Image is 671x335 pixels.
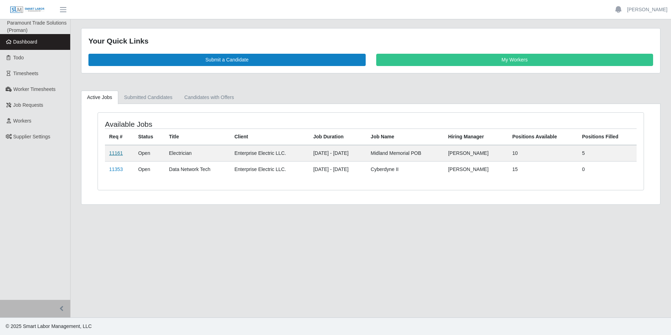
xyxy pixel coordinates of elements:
[309,129,367,145] th: Job Duration
[230,129,309,145] th: Client
[178,91,240,104] a: Candidates with Offers
[88,54,366,66] a: Submit a Candidate
[309,161,367,177] td: [DATE] - [DATE]
[134,145,165,162] td: Open
[578,161,637,177] td: 0
[13,55,24,60] span: Todo
[109,166,123,172] a: 11353
[444,161,508,177] td: [PERSON_NAME]
[508,145,578,162] td: 10
[366,129,444,145] th: Job Name
[578,145,637,162] td: 5
[366,145,444,162] td: Midland Memorial POB
[165,161,230,177] td: Data Network Tech
[7,20,67,33] span: Paramount Trade Solutions (Proman)
[309,145,367,162] td: [DATE] - [DATE]
[508,161,578,177] td: 15
[444,129,508,145] th: Hiring Manager
[366,161,444,177] td: Cyberdyne II
[105,120,320,129] h4: Available Jobs
[13,86,55,92] span: Worker Timesheets
[118,91,179,104] a: Submitted Candidates
[165,145,230,162] td: Electrician
[81,91,118,104] a: Active Jobs
[134,161,165,177] td: Open
[13,118,32,124] span: Workers
[444,145,508,162] td: [PERSON_NAME]
[508,129,578,145] th: Positions Available
[13,134,51,139] span: Supplier Settings
[376,54,653,66] a: My Workers
[13,39,38,45] span: Dashboard
[13,71,39,76] span: Timesheets
[134,129,165,145] th: Status
[10,6,45,14] img: SLM Logo
[627,6,667,13] a: [PERSON_NAME]
[109,150,123,156] a: 11161
[230,145,309,162] td: Enterprise Electric LLC.
[13,102,44,108] span: Job Requests
[105,129,134,145] th: Req #
[578,129,637,145] th: Positions Filled
[88,35,653,47] div: Your Quick Links
[230,161,309,177] td: Enterprise Electric LLC.
[165,129,230,145] th: Title
[6,323,92,329] span: © 2025 Smart Labor Management, LLC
